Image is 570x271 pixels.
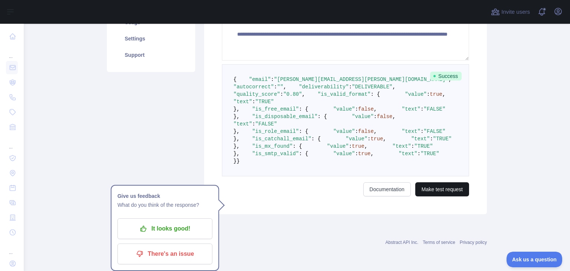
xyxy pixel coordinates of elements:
span: , [302,91,305,97]
span: : [280,91,283,97]
span: "is_disposable_email" [252,114,317,120]
span: "DELIVERABLE" [352,84,392,90]
span: "is_catchall_email" [252,136,311,142]
a: Support [116,47,186,63]
span: "value" [333,128,355,134]
span: }, [233,151,240,157]
span: : [420,106,423,112]
p: What do you think of the response? [117,200,212,209]
a: Terms of service [423,240,455,245]
span: "is_valid_format" [318,91,371,97]
span: : [355,151,358,157]
span: }, [233,106,240,112]
span: , [371,151,374,157]
span: "FALSE" [424,106,446,112]
span: , [283,84,286,90]
span: "TRUE" [255,99,274,105]
span: "quality_score" [233,91,280,97]
button: Make test request [415,182,469,196]
span: "text" [233,99,252,105]
span: } [236,158,239,164]
a: Abstract API Inc. [386,240,419,245]
span: false [377,114,393,120]
span: : [355,106,358,112]
span: : [252,121,255,127]
span: } [233,158,236,164]
span: "value" [333,151,355,157]
span: , [449,76,452,82]
span: true [371,136,383,142]
span: }, [233,143,240,149]
span: "value" [327,143,349,149]
span: "value" [346,136,368,142]
span: "text" [402,106,420,112]
span: , [383,136,386,142]
span: "is_smtp_valid" [252,151,299,157]
span: true [352,143,364,149]
span: : [411,143,414,149]
span: : [420,128,423,134]
span: "TRUE" [414,143,433,149]
span: : { [311,136,321,142]
span: : [252,99,255,105]
span: "autocorrect" [233,84,274,90]
span: , [374,128,377,134]
a: Privacy policy [460,240,487,245]
span: : [355,128,358,134]
button: Invite users [489,6,531,18]
span: }, [233,114,240,120]
div: ... [6,241,18,255]
span: : { [299,151,308,157]
span: "TRUE" [433,136,452,142]
span: true [358,151,371,157]
span: : { [318,114,327,120]
span: : [374,114,377,120]
span: "is_free_email" [252,106,299,112]
span: , [442,91,445,97]
span: : [274,84,277,90]
span: { [233,76,236,82]
iframe: Toggle Customer Support [507,252,563,267]
span: "value" [333,106,355,112]
span: "is_role_email" [252,128,299,134]
span: : { [299,128,308,134]
span: }, [233,128,240,134]
span: "FALSE" [424,128,446,134]
span: "text" [233,121,252,127]
span: "TRUE" [420,151,439,157]
span: , [393,114,396,120]
span: "value" [405,91,427,97]
span: "text" [402,128,420,134]
div: ... [6,135,18,150]
span: "deliverability" [299,84,348,90]
span: "email" [249,76,271,82]
span: : [430,136,433,142]
span: "FALSE" [255,121,277,127]
span: true [430,91,442,97]
span: false [358,128,374,134]
span: : { [293,143,302,149]
span: : [367,136,370,142]
span: : { [299,106,308,112]
a: Documentation [363,182,411,196]
span: "text" [393,143,411,149]
span: "0.80" [283,91,302,97]
span: : [427,91,430,97]
span: : [417,151,420,157]
span: , [364,143,367,149]
span: , [374,106,377,112]
span: : [271,76,274,82]
span: : { [371,91,380,97]
h1: Give us feedback [117,192,212,200]
span: "[PERSON_NAME][EMAIL_ADDRESS][PERSON_NAME][DOMAIN_NAME]" [274,76,448,82]
span: }, [233,136,240,142]
span: "" [277,84,284,90]
span: : [349,143,352,149]
span: false [358,106,374,112]
span: Invite users [501,8,530,16]
span: : [349,84,352,90]
a: Settings [116,30,186,47]
span: "text" [399,151,417,157]
span: Success [430,72,462,81]
span: , [393,84,396,90]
